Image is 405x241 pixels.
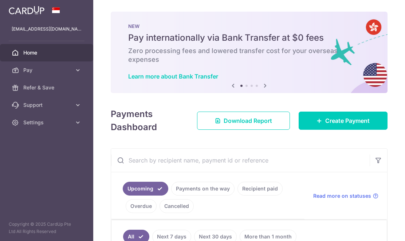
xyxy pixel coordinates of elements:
h6: Zero processing fees and lowered transfer cost for your overseas expenses [128,47,370,64]
a: Upcoming [123,182,168,196]
a: Cancelled [160,199,194,213]
h4: Payments Dashboard [111,108,184,134]
p: NEW [128,23,370,29]
span: Create Payment [325,116,370,125]
a: Recipient paid [237,182,283,196]
a: Payments on the way [171,182,235,196]
a: Read more on statuses [313,192,378,200]
p: [EMAIL_ADDRESS][DOMAIN_NAME] [12,25,82,33]
h5: Pay internationally via Bank Transfer at $0 fees [128,32,370,44]
span: Support [23,101,71,109]
a: Overdue [126,199,157,213]
a: Learn more about Bank Transfer [128,73,218,80]
img: CardUp [9,6,44,15]
span: Settings [23,119,71,126]
span: Pay [23,67,71,74]
input: Search by recipient name, payment id or reference [111,149,370,172]
span: Download Report [224,116,272,125]
a: Create Payment [299,112,388,130]
span: Home [23,49,71,56]
img: Bank transfer banner [111,12,388,93]
span: Read more on statuses [313,192,371,200]
a: Download Report [197,112,290,130]
span: Refer & Save [23,84,71,91]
